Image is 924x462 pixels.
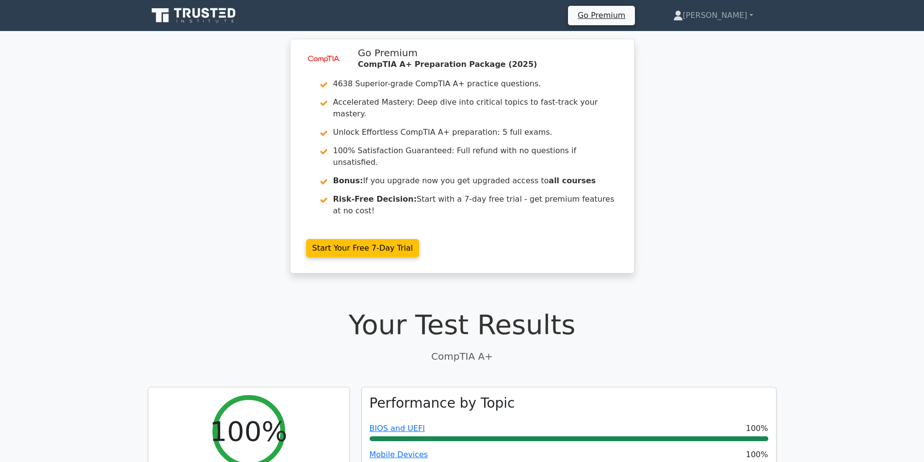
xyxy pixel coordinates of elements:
[572,9,631,22] a: Go Premium
[306,239,420,257] a: Start Your Free 7-Day Trial
[746,449,768,461] span: 100%
[370,450,428,459] a: Mobile Devices
[370,424,425,433] a: BIOS and UEFI
[746,423,768,434] span: 100%
[650,6,777,25] a: [PERSON_NAME]
[370,395,515,412] h3: Performance by Topic
[210,415,287,447] h2: 100%
[148,349,777,364] p: CompTIA A+
[148,308,777,341] h1: Your Test Results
